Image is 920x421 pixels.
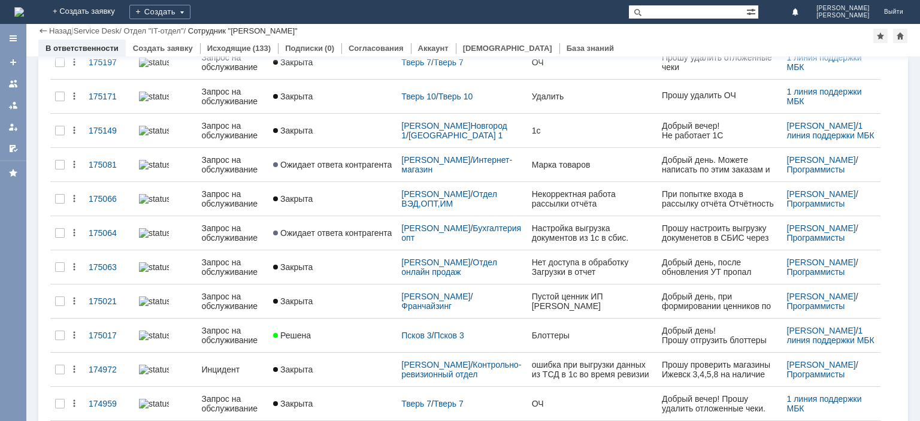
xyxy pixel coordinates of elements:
div: / [401,92,522,101]
a: Тверь 7 [401,57,431,67]
div: 175063 [89,262,129,272]
a: 175063 [84,255,134,279]
a: 1 линия поддержки МБК [787,326,874,345]
div: Действия [69,296,79,306]
div: / [401,399,522,408]
div: / [787,155,876,174]
div: Инцидент [201,365,264,374]
div: Действия [69,228,79,238]
div: 175066 [89,194,129,204]
a: 174972 [84,358,134,381]
div: Нет доступа в обработку Загрузки в отчет комиссионера [532,258,652,277]
div: Запрос на обслуживание [201,53,264,72]
div: / [787,258,876,277]
span: [PERSON_NAME] [816,12,870,19]
a: 1с [527,119,657,143]
div: Удалить [532,92,652,101]
a: Запрос на обслуживание [196,250,268,284]
a: 175021 [84,289,134,313]
a: [PERSON_NAME] [401,360,470,369]
a: Исходящие [207,44,251,53]
div: / [74,26,124,35]
div: 174972 [89,365,129,374]
a: Настройка выгрузка документов из 1с в сбис. [527,216,657,250]
div: Действия [69,92,79,101]
a: ОЧ [527,50,657,74]
img: statusbar-100 (1).png [139,262,169,272]
a: Программисты [787,369,845,379]
div: / [401,360,522,379]
a: Некорректная работа рассылки отчёта [527,182,657,216]
a: [PERSON_NAME] [401,155,470,165]
div: Пустой ценник ИП [PERSON_NAME] [GEOGRAPHIC_DATA] [532,292,652,311]
a: 175081 [84,153,134,177]
a: statusbar-100 (1).png [134,323,197,347]
div: Действия [69,194,79,204]
a: Подписки [285,44,323,53]
span: Закрыта [273,92,313,101]
a: statusbar-100 (1).png [134,392,197,416]
a: Мои согласования [4,139,23,158]
div: Запрос на обслуживание [201,326,264,345]
div: Запрос на обслуживание [201,121,264,140]
a: ОЧ [527,392,657,416]
a: База знаний [567,44,614,53]
div: Сотрудник "[PERSON_NAME]" [188,26,298,35]
img: statusbar-100 (1).png [139,365,169,374]
a: Интернет-магазин [401,155,512,174]
a: statusbar-100 (1).png [134,221,197,245]
div: / [787,292,876,311]
img: statusbar-100 (1).png [139,160,169,169]
div: Настройка выгрузка документов из 1с в сбис. [532,223,652,243]
div: Запрос на обслуживание [201,223,264,243]
a: [GEOGRAPHIC_DATA] 1 [408,131,503,140]
a: 175066 [84,187,134,211]
a: Франчайзинг [401,301,452,311]
a: Решена [268,323,397,347]
div: Запрос на обслуживание [201,292,264,311]
a: Закрыта [268,84,397,108]
a: Закрыта [268,358,397,381]
a: Закрыта [268,392,397,416]
a: Контрольно-ревизионный отдел [401,360,521,379]
div: / [401,292,522,311]
a: Запрос на обслуживание [196,148,268,181]
a: [DEMOGRAPHIC_DATA] [463,44,552,53]
div: ОЧ [532,57,652,67]
a: Тверь 7 [434,57,464,67]
div: 175149 [89,126,129,135]
div: ОЧ [532,399,652,408]
a: Закрыта [268,187,397,211]
a: Тверь 10 [401,92,436,101]
a: Программисты [787,267,845,277]
div: / [401,57,522,67]
a: Запрос на обслуживание [196,284,268,318]
a: Заявки на командах [4,74,23,93]
a: 1 линия поддержки МБК [787,121,874,140]
span: Ожидает ответа контрагента [273,228,392,238]
div: Некорректная работа рассылки отчёта [532,189,652,208]
a: Тверь 7 [401,399,431,408]
a: Перейти на домашнюю страницу [14,7,24,17]
a: 175064 [84,221,134,245]
img: statusbar-100 (1).png [139,331,169,340]
div: Создать [129,5,190,19]
a: Запрос на обслуживание [196,46,268,79]
a: Тверь 10 [438,92,473,101]
a: [PERSON_NAME] [787,121,856,131]
a: Отдел онлайн продаж [401,258,499,277]
a: Согласования [349,44,404,53]
a: Блоттеры [527,323,657,347]
div: / [787,326,876,345]
div: / [401,223,522,243]
a: statusbar-100 (1).png [134,153,197,177]
a: Ожидает ответа контрагента [268,153,397,177]
a: 175197 [84,50,134,74]
a: Service Desk [74,26,120,35]
a: [PERSON_NAME]Новгород 1 [401,121,509,140]
a: Создать заявку [4,53,23,72]
span: Ожидает ответа контрагента [273,160,392,169]
div: 1с [532,126,652,135]
a: 1 линия поддержки МБК [787,87,864,106]
a: Программисты [787,199,845,208]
